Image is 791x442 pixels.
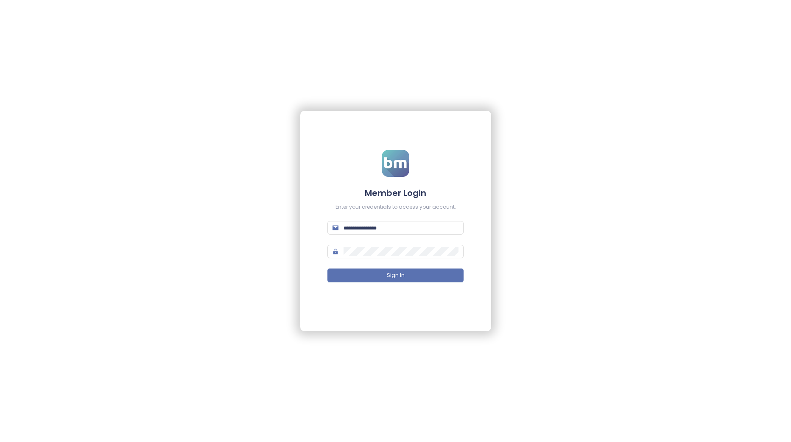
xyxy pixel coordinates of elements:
[327,203,464,211] div: Enter your credentials to access your account.
[327,269,464,282] button: Sign In
[333,225,338,231] span: mail
[387,271,405,280] span: Sign In
[327,187,464,199] h4: Member Login
[382,150,409,177] img: logo
[333,249,338,255] span: lock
